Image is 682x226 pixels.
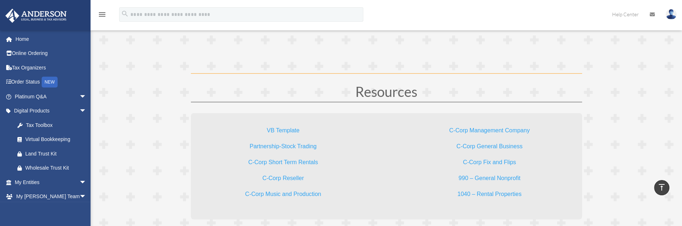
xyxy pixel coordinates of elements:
[98,13,106,19] a: menu
[10,118,97,132] a: Tax Toolbox
[457,191,522,201] a: 1040 – Rental Properties
[79,189,94,204] span: arrow_drop_down
[250,143,317,153] a: Partnership-Stock Trading
[25,121,88,130] div: Tax Toolbox
[10,132,94,147] a: Virtual Bookkeeping
[10,146,97,161] a: Land Trust Kit
[248,159,318,169] a: C-Corp Short Term Rentals
[191,85,582,102] h1: Resources
[79,175,94,190] span: arrow_drop_down
[25,149,88,158] div: Land Trust Kit
[5,104,97,118] a: Digital Productsarrow_drop_down
[5,32,97,46] a: Home
[98,10,106,19] i: menu
[121,10,129,18] i: search
[654,180,669,195] a: vertical_align_top
[456,143,522,153] a: C-Corp General Business
[3,9,69,23] img: Anderson Advisors Platinum Portal
[262,175,304,185] a: C-Corp Reseller
[25,163,88,172] div: Wholesale Trust Kit
[5,175,97,189] a: My Entitiesarrow_drop_down
[449,127,530,137] a: C-Corp Management Company
[25,135,85,144] div: Virtual Bookkeeping
[10,161,97,175] a: Wholesale Trust Kit
[5,75,97,90] a: Order StatusNEW
[79,104,94,119] span: arrow_drop_down
[463,159,516,169] a: C-Corp Fix and Flips
[5,46,97,61] a: Online Ordering
[657,183,666,192] i: vertical_align_top
[5,89,97,104] a: Platinum Q&Aarrow_drop_down
[5,60,97,75] a: Tax Organizers
[666,9,677,20] img: User Pic
[5,189,97,204] a: My [PERSON_NAME] Teamarrow_drop_down
[79,89,94,104] span: arrow_drop_down
[42,77,58,88] div: NEW
[267,127,299,137] a: VB Template
[245,191,321,201] a: C-Corp Music and Production
[459,175,520,185] a: 990 – General Nonprofit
